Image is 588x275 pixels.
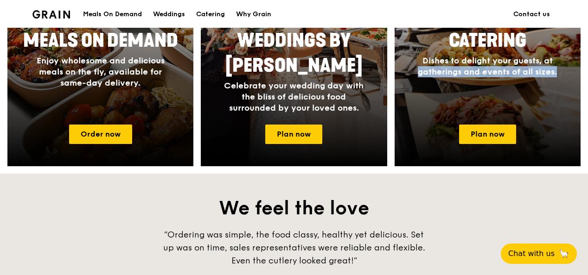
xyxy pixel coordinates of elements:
a: Plan now [459,125,516,144]
span: Dishes to delight your guests, at gatherings and events of all sizes. [418,56,557,77]
a: Why Grain [230,0,277,28]
span: Enjoy wholesome and delicious meals on the fly, available for same-day delivery. [37,56,165,88]
button: Chat with us🦙 [501,244,577,264]
img: Grain [32,10,70,19]
a: Weddings [147,0,191,28]
div: Weddings [153,0,185,28]
a: Plan now [265,125,322,144]
a: Catering [191,0,230,28]
div: Meals On Demand [83,0,142,28]
div: Catering [196,0,225,28]
a: Order now [69,125,132,144]
span: Celebrate your wedding day with the bliss of delicious food surrounded by your loved ones. [224,81,364,113]
div: Why Grain [236,0,271,28]
span: Catering [449,30,526,52]
div: “Ordering was simple, the food classy, healthy yet delicious. Set up was on time, sales represent... [155,228,433,267]
span: Meals On Demand [23,30,178,52]
span: 🦙 [558,248,569,259]
span: Chat with us [508,248,555,259]
span: Weddings by [PERSON_NAME] [225,30,363,77]
a: Contact us [508,0,556,28]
